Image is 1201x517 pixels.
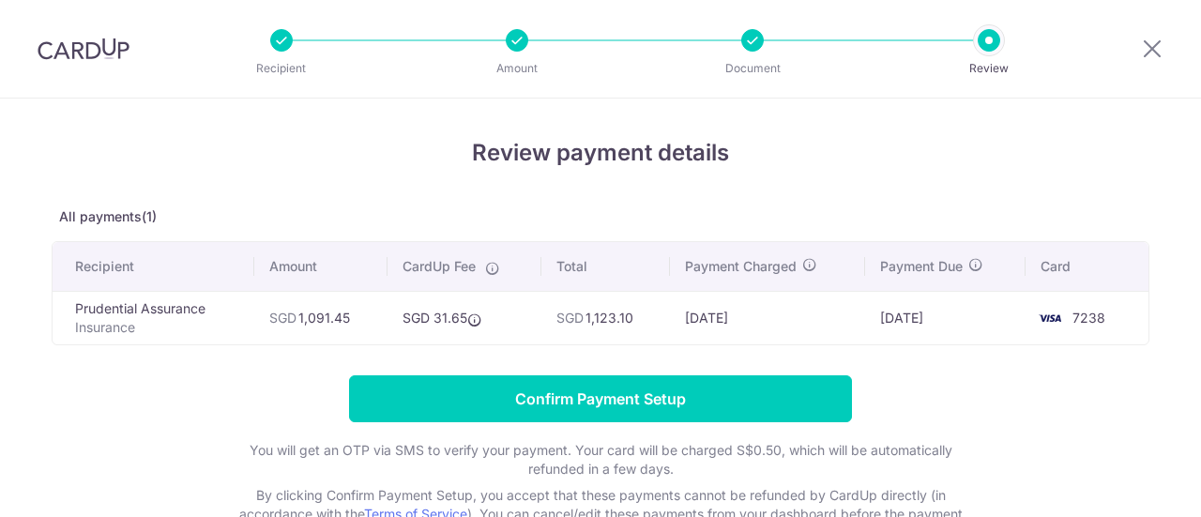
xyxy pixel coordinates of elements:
img: <span class="translation_missing" title="translation missing: en.account_steps.new_confirm_form.b... [1031,307,1069,329]
span: SGD [556,310,584,326]
p: All payments(1) [52,207,1149,226]
td: [DATE] [670,291,865,344]
td: [DATE] [865,291,1026,344]
th: Card [1026,242,1148,291]
span: SGD [269,310,296,326]
p: Amount [448,59,586,78]
td: 1,091.45 [254,291,388,344]
img: CardUp [38,38,129,60]
p: Recipient [212,59,351,78]
p: You will get an OTP via SMS to verify your payment. Your card will be charged S$0.50, which will ... [225,441,976,479]
th: Recipient [53,242,254,291]
input: Confirm Payment Setup [349,375,852,422]
p: Document [683,59,822,78]
h4: Review payment details [52,136,1149,170]
th: Amount [254,242,388,291]
span: 7238 [1072,310,1105,326]
th: Total [541,242,670,291]
span: CardUp Fee [403,257,476,276]
td: Prudential Assurance [53,291,254,344]
td: 1,123.10 [541,291,670,344]
span: Payment Due [880,257,963,276]
p: Review [920,59,1058,78]
p: Insurance [75,318,239,337]
td: SGD 31.65 [388,291,541,344]
iframe: Opens a widget where you can find more information [1081,461,1182,508]
span: Payment Charged [685,257,797,276]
